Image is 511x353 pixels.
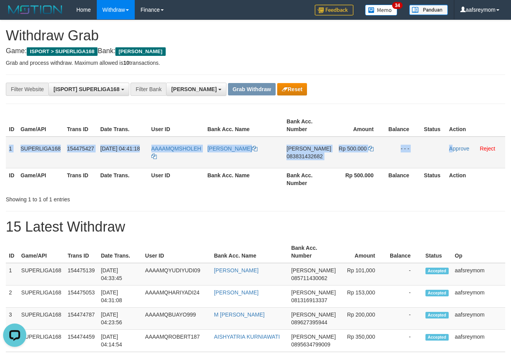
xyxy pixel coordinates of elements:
[291,319,327,325] span: Copy 089627395944 to clipboard
[142,263,211,286] td: AAAAMQYUDIYUDI09
[334,114,385,137] th: Amount
[339,241,387,263] th: Amount
[385,168,421,190] th: Balance
[288,241,339,263] th: Bank Acc. Number
[6,114,17,137] th: ID
[65,308,98,330] td: 154474787
[6,137,17,168] td: 1
[283,168,334,190] th: Bank Acc. Number
[151,145,201,152] span: AAAAMQMSHOLEH
[148,168,204,190] th: User ID
[387,330,422,352] td: -
[315,5,353,16] img: Feedback.jpg
[207,145,257,152] a: [PERSON_NAME]
[204,168,284,190] th: Bank Acc. Name
[214,311,265,318] a: M [PERSON_NAME]
[98,330,142,352] td: [DATE] 04:14:54
[6,47,505,55] h4: Game: Bank:
[18,263,65,286] td: SUPERLIGA168
[3,3,26,26] button: Open LiveChat chat widget
[48,83,129,96] button: [ISPORT] SUPERLIGA168
[385,114,421,137] th: Balance
[18,241,65,263] th: Game/API
[409,5,448,15] img: panduan.png
[446,168,505,190] th: Action
[6,241,18,263] th: ID
[98,241,142,263] th: Date Trans.
[115,47,165,56] span: [PERSON_NAME]
[142,308,211,330] td: AAAAMQBUAYO999
[17,168,64,190] th: Game/API
[65,330,98,352] td: 154474459
[387,286,422,308] td: -
[452,330,505,352] td: aafsreymom
[27,47,98,56] span: ISPORT > SUPERLIGA168
[425,268,449,274] span: Accepted
[97,114,148,137] th: Date Trans.
[334,168,385,190] th: Rp 500.000
[65,286,98,308] td: 154475053
[339,286,387,308] td: Rp 153,000
[6,4,65,16] img: MOTION_logo.png
[291,267,336,273] span: [PERSON_NAME]
[17,137,64,168] td: SUPERLIGA168
[98,263,142,286] td: [DATE] 04:33:45
[286,153,322,159] span: Copy 083831432682 to clipboard
[65,263,98,286] td: 154475139
[291,275,327,281] span: Copy 085711430062 to clipboard
[100,145,140,152] span: [DATE] 04:41:18
[452,308,505,330] td: aafsreymom
[291,311,336,318] span: [PERSON_NAME]
[480,145,495,152] a: Reject
[425,334,449,341] span: Accepted
[123,60,129,66] strong: 10
[17,114,64,137] th: Game/API
[6,83,48,96] div: Filter Website
[53,86,119,92] span: [ISPORT] SUPERLIGA168
[228,83,276,95] button: Grab Withdraw
[18,308,65,330] td: SUPERLIGA168
[339,330,387,352] td: Rp 350,000
[6,286,18,308] td: 2
[6,168,17,190] th: ID
[130,83,166,96] div: Filter Bank
[6,28,505,43] h1: Withdraw Grab
[64,168,97,190] th: Trans ID
[421,114,446,137] th: Status
[214,334,280,340] a: AISHYATRIA KURNIAWATI
[166,83,226,96] button: [PERSON_NAME]
[6,308,18,330] td: 3
[142,286,211,308] td: AAAAMQHARIYADI24
[446,114,505,137] th: Action
[283,114,334,137] th: Bank Acc. Number
[214,289,259,296] a: [PERSON_NAME]
[286,145,331,152] span: [PERSON_NAME]
[339,145,367,152] span: Rp 500.000
[214,267,259,273] a: [PERSON_NAME]
[387,241,422,263] th: Balance
[392,2,403,9] span: 34
[368,145,374,152] a: Copy 500000 to clipboard
[291,289,336,296] span: [PERSON_NAME]
[422,241,452,263] th: Status
[65,241,98,263] th: Trans ID
[449,145,469,152] a: Approve
[142,330,211,352] td: AAAAMQROBERT187
[142,241,211,263] th: User ID
[291,341,330,348] span: Copy 0895634799009 to clipboard
[425,312,449,318] span: Accepted
[291,297,327,303] span: Copy 081316913337 to clipboard
[6,59,505,67] p: Grab and process withdraw. Maximum allowed is transactions.
[211,241,288,263] th: Bank Acc. Name
[6,192,207,203] div: Showing 1 to 1 of 1 entries
[365,5,398,16] img: Button%20Memo.svg
[18,286,65,308] td: SUPERLIGA168
[387,308,422,330] td: -
[339,263,387,286] td: Rp 101,000
[6,263,18,286] td: 1
[151,145,201,159] a: AAAAMQMSHOLEH
[18,330,65,352] td: SUPERLIGA168
[452,286,505,308] td: aafsreymom
[98,308,142,330] td: [DATE] 04:23:56
[64,114,97,137] th: Trans ID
